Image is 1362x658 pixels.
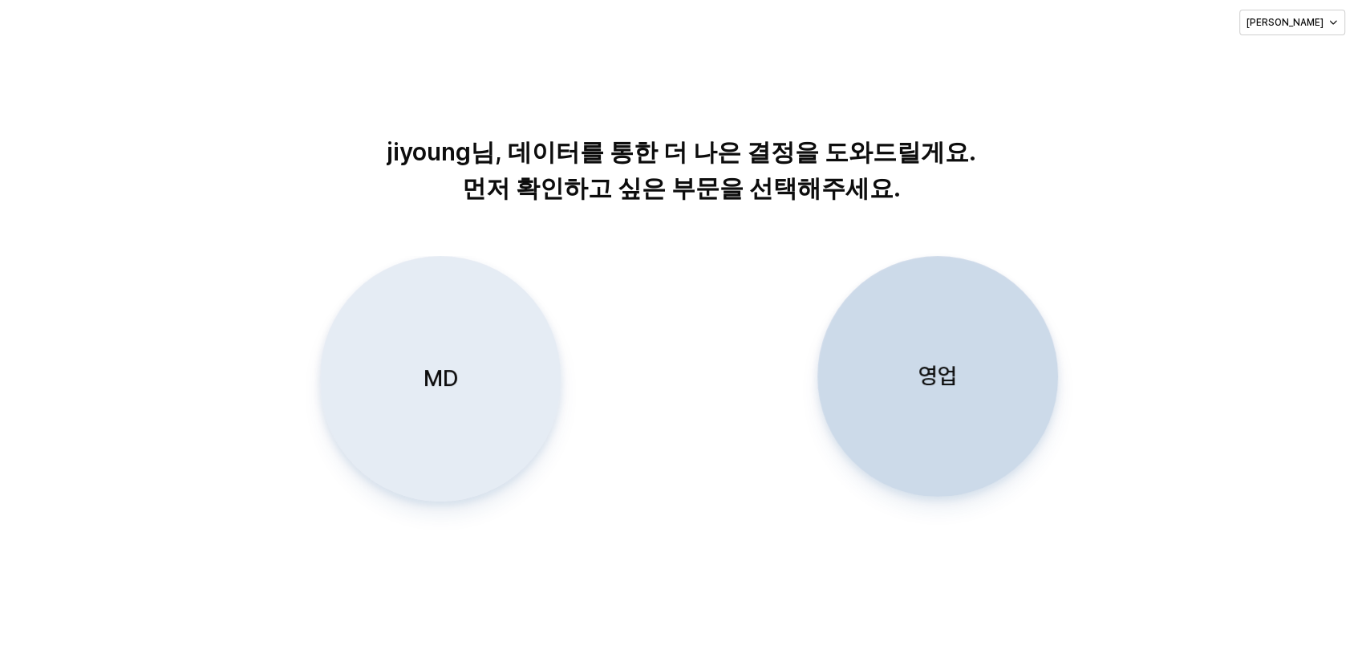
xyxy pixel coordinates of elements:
[1246,16,1323,29] p: [PERSON_NAME]
[272,134,1091,206] p: jiyoung님, 데이터를 통한 더 나은 결정을 도와드릴게요. 먼저 확인하고 싶은 부문을 선택해주세요.
[918,361,957,391] p: 영업
[817,256,1058,497] button: 영업
[424,364,458,393] p: MD
[1239,10,1345,35] button: [PERSON_NAME]
[320,256,561,502] button: MD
